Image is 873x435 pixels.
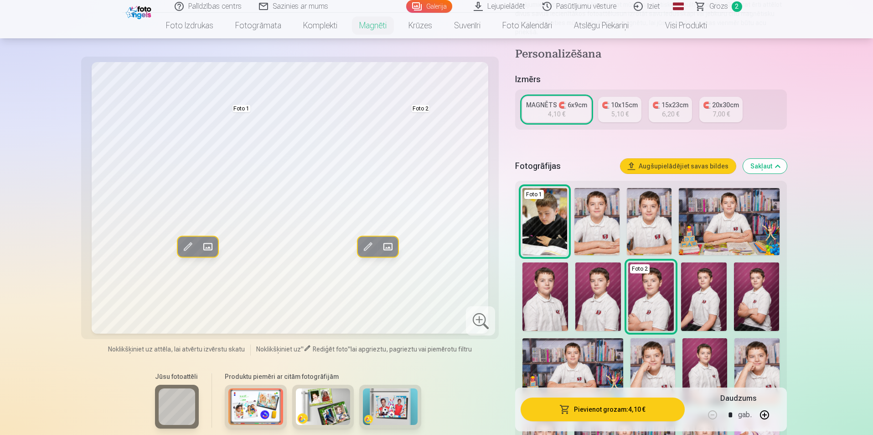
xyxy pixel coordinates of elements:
div: 7,00 € [713,110,730,119]
a: 🧲 10x15cm5,10 € [598,97,641,122]
a: Foto kalendāri [491,13,563,38]
span: Noklikšķiniet uz attēla, lai atvērtu izvērstu skatu [108,345,245,354]
div: MAGNĒTS 🧲 6x9cm [526,100,587,110]
span: Noklikšķiniet uz [256,346,301,353]
h6: Jūsu fotoattēli [155,372,199,381]
a: Foto izdrukas [155,13,224,38]
span: Grozs [709,1,728,12]
div: 🧲 10x15cm [602,100,638,110]
h5: Izmērs [515,73,786,86]
div: Foto 2 [630,264,650,273]
a: 🧲 20x30cm7,00 € [699,97,743,122]
h5: Daudzums [720,393,756,404]
button: Sakļaut [743,159,787,173]
button: Augšupielādējiet savas bildes [620,159,736,173]
a: Visi produkti [640,13,718,38]
div: gab. [738,404,752,426]
div: 🧲 15x23cm [652,100,688,110]
button: Pievienot grozam:4,10 € [521,398,684,421]
div: 5,10 € [611,110,629,119]
img: /fa1 [126,4,154,19]
span: Rediģēt foto [313,346,348,353]
a: Komplekti [292,13,348,38]
a: Suvenīri [443,13,491,38]
span: " [348,346,351,353]
span: 2 [732,1,742,12]
span: lai apgrieztu, pagrieztu vai piemērotu filtru [351,346,472,353]
a: Atslēgu piekariņi [563,13,640,38]
a: MAGNĒTS 🧲 6x9cm4,10 € [522,97,591,122]
a: Krūzes [398,13,443,38]
h4: Personalizēšana [515,47,786,62]
span: " [301,346,304,353]
a: Fotogrāmata [224,13,292,38]
h5: Fotogrāfijas [515,160,613,173]
a: 🧲 15x23cm6,20 € [649,97,692,122]
a: Magnēti [348,13,398,38]
h6: Produktu piemēri ar citām fotogrāfijām [221,372,425,381]
div: Foto 1 [524,190,544,199]
div: 6,20 € [662,110,679,119]
div: 4,10 € [548,110,565,119]
div: 🧲 20x30cm [703,100,739,110]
